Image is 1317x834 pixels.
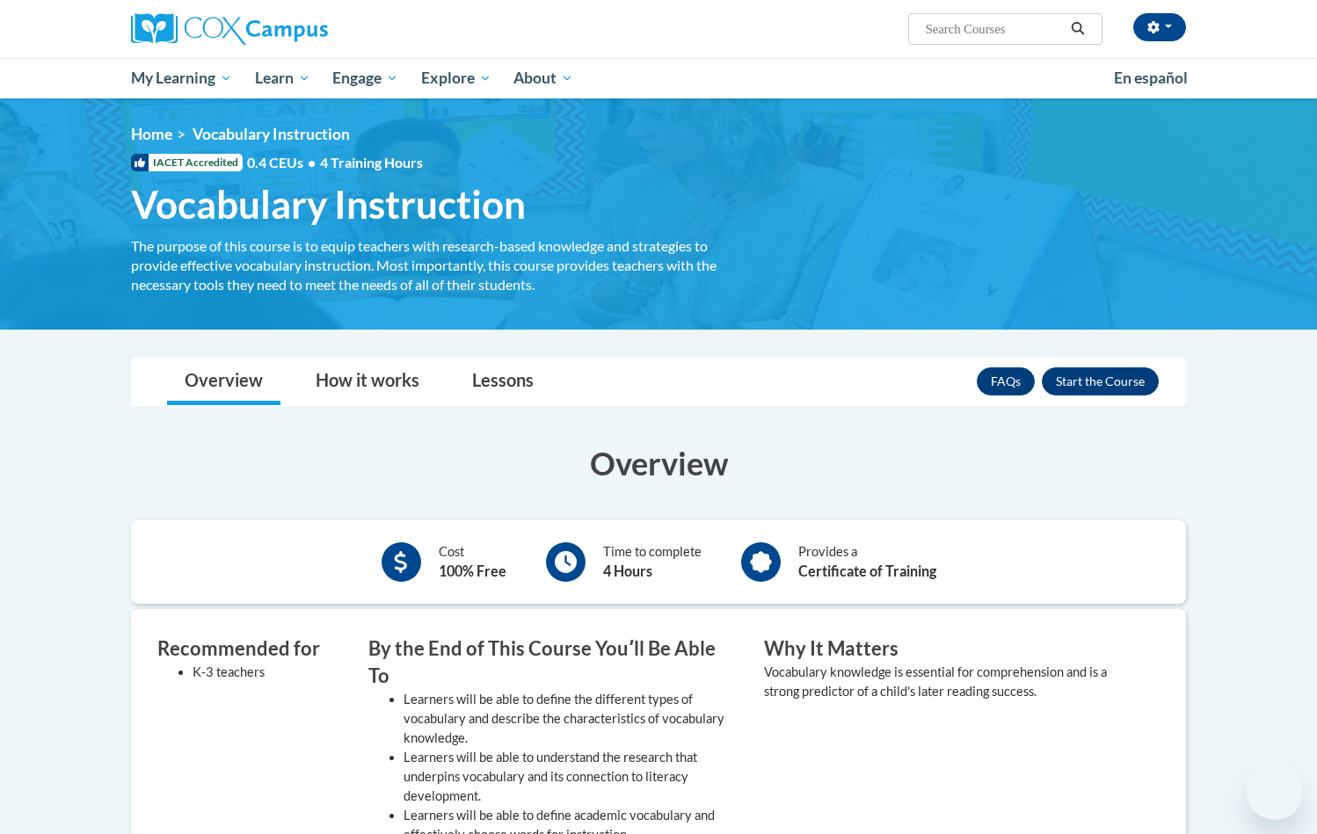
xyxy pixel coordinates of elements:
[157,635,342,663] h3: Recommended for
[455,359,551,405] a: Lessons
[977,367,1035,395] a: FAQs
[1114,69,1188,87] span: En español
[193,663,342,682] li: K-3 teachers
[131,441,1186,485] h3: Overview
[131,181,526,228] span: Vocabulary Instruction
[332,68,398,89] span: Engage
[603,542,702,582] div: Time to complete
[798,542,936,582] div: Provides a
[368,635,738,690] h3: By the End of This Course Youʹll Be Able To
[131,236,738,294] div: The purpose of this course is to equip teachers with research-based knowledge and strategies to p...
[410,58,503,98] a: Explore
[131,13,465,45] a: Cox Campus
[255,68,310,89] span: Learn
[1042,367,1159,395] button: Enroll
[404,690,738,748] li: Learners will be able to define the different types of vocabulary and describe the characteristic...
[120,58,244,98] a: My Learning
[439,562,506,579] b: 100% Free
[421,68,491,89] span: Explore
[924,18,1065,40] input: Search Courses
[764,635,1133,663] h3: Why It Matters
[1102,60,1199,97] a: En español
[131,125,172,143] a: Home
[1247,764,1303,820] iframe: Button to launch messaging window
[798,562,936,579] b: Certificate of Training
[404,748,738,806] li: Learners will be able to understand the research that underpins vocabulary and its connection to ...
[603,562,652,579] b: 4 Hours
[1065,18,1091,40] button: Search
[193,125,350,143] span: Vocabulary Instruction
[439,542,506,582] div: Cost
[244,58,322,98] a: Learn
[320,154,423,170] span: 4 Training Hours
[131,154,243,171] span: IACET Accredited
[167,359,280,405] a: Overview
[131,13,328,45] img: Cox Campus
[308,154,316,170] span: •
[131,68,232,89] span: My Learning
[513,68,573,89] span: About
[321,58,410,98] a: Engage
[298,359,437,405] a: How it works
[764,664,1107,699] value: Vocabulary knowledge is essential for comprehension and is a strong predictor of a child's later ...
[503,58,586,98] a: About
[105,58,1212,98] div: Main menu
[247,153,423,172] span: 0.4 CEUs
[1133,13,1186,41] button: Account Settings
